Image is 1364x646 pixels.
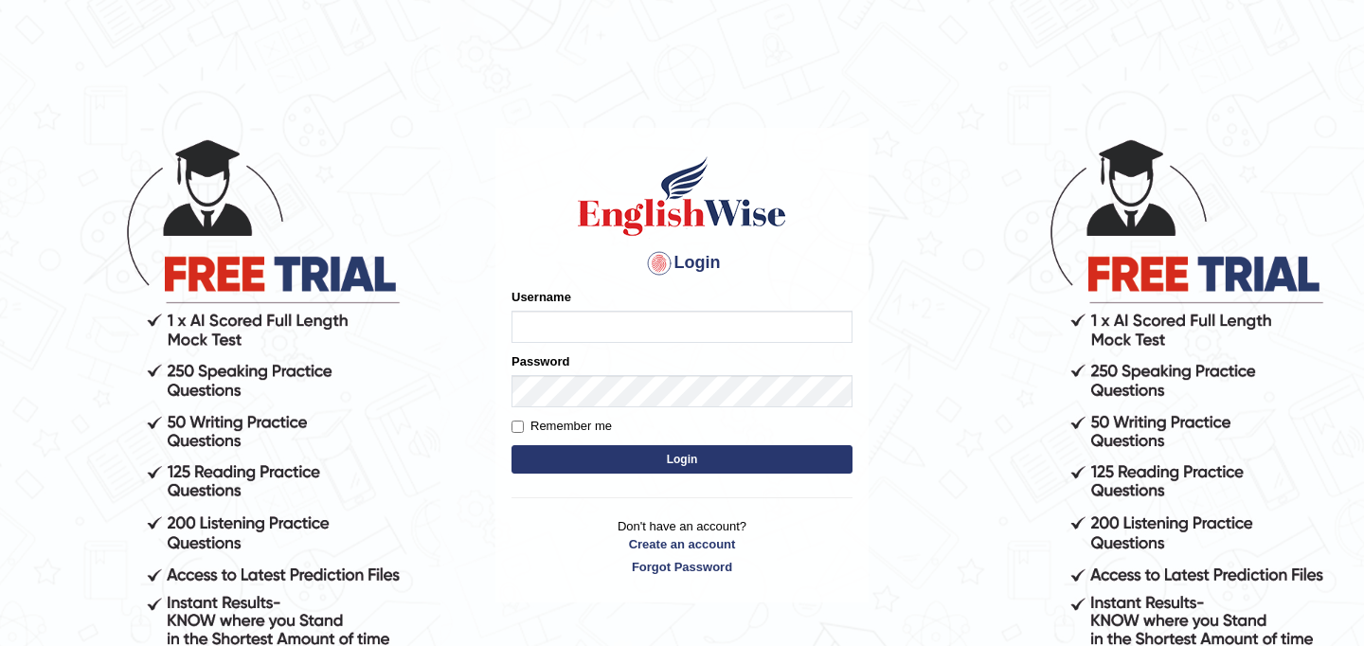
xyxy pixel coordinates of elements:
[511,421,524,433] input: Remember me
[511,445,852,474] button: Login
[511,517,852,576] p: Don't have an account?
[511,417,612,436] label: Remember me
[574,153,790,239] img: Logo of English Wise sign in for intelligent practice with AI
[511,248,852,278] h4: Login
[511,288,571,306] label: Username
[511,535,852,553] a: Create an account
[511,352,569,370] label: Password
[511,558,852,576] a: Forgot Password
